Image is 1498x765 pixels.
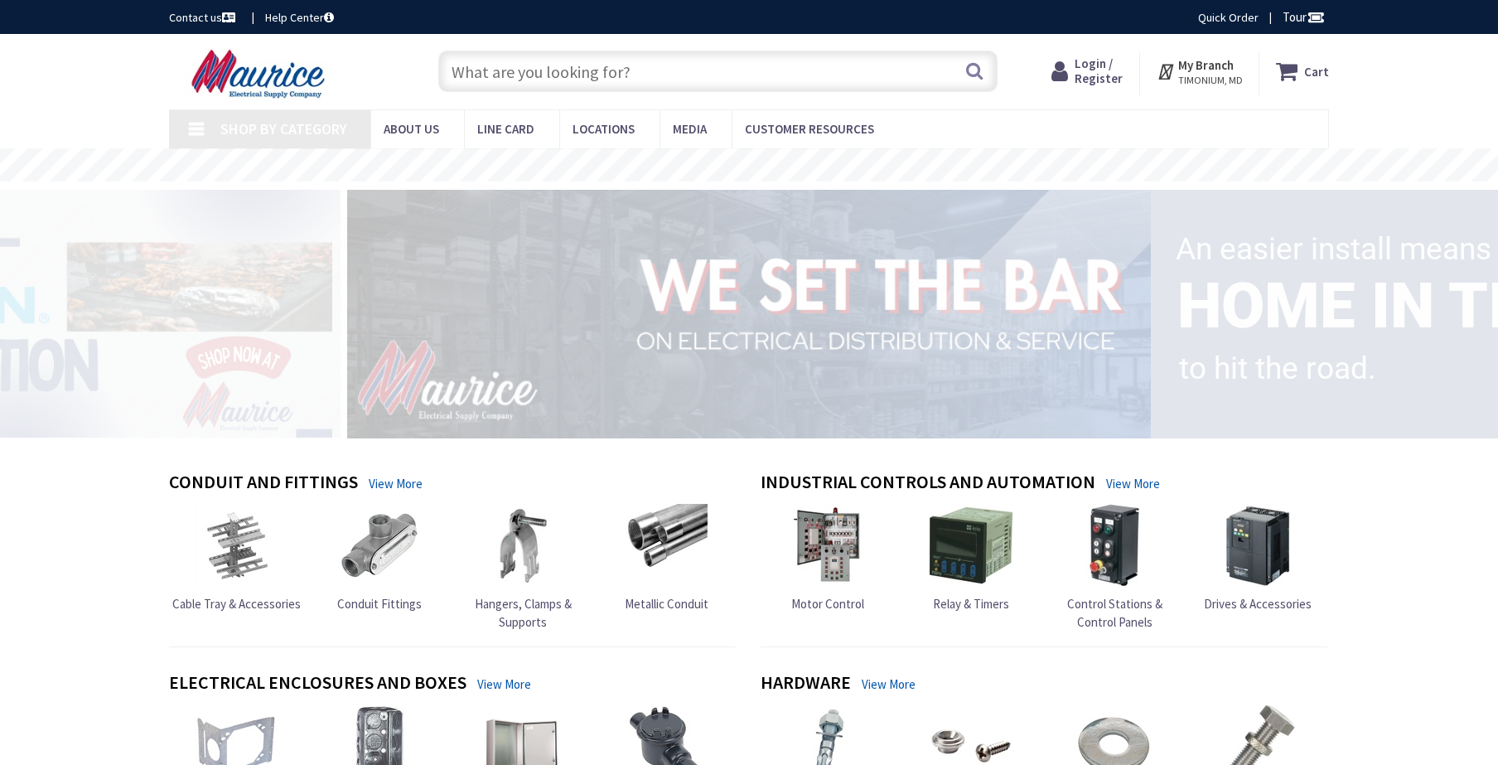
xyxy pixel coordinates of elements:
[1075,56,1123,86] span: Login / Register
[1283,9,1325,25] span: Tour
[862,675,916,693] a: View More
[169,672,466,696] h4: Electrical Enclosures and Boxes
[455,504,591,631] a: Hangers, Clamps & Supports Hangers, Clamps & Supports
[1051,56,1123,86] a: Login / Register
[265,9,334,26] a: Help Center
[625,596,708,612] span: Metallic Conduit
[786,504,869,612] a: Motor Control Motor Control
[1106,475,1160,492] a: View More
[1046,504,1182,631] a: Control Stations & Control Panels Control Stations & Control Panels
[169,472,358,496] h4: Conduit and Fittings
[369,475,423,492] a: View More
[477,675,531,693] a: View More
[1178,74,1243,87] span: TIMONIUM, MD
[791,596,864,612] span: Motor Control
[625,504,708,612] a: Metallic Conduit Metallic Conduit
[195,504,278,587] img: Cable Tray & Accessories
[1204,504,1312,612] a: Drives & Accessories Drives & Accessories
[573,121,635,137] span: Locations
[1204,596,1312,612] span: Drives & Accessories
[1198,9,1259,26] a: Quick Order
[1157,56,1243,86] div: My Branch TIMONIUM, MD
[625,504,708,587] img: Metallic Conduit
[327,185,1157,442] img: 1_1.png
[1216,504,1299,587] img: Drives & Accessories
[930,504,1012,612] a: Relay & Timers Relay & Timers
[1178,57,1234,73] strong: My Branch
[477,121,534,137] span: Line Card
[761,672,851,696] h4: Hardware
[930,504,1012,587] img: Relay & Timers
[169,9,239,26] a: Contact us
[1276,56,1329,86] a: Cart
[481,504,564,587] img: Hangers, Clamps & Supports
[384,121,439,137] span: About us
[220,119,347,138] span: Shop By Category
[1304,56,1329,86] strong: Cart
[761,472,1095,496] h4: Industrial Controls and Automation
[933,596,1009,612] span: Relay & Timers
[786,504,869,587] img: Motor Control
[598,157,901,175] rs-layer: Free Same Day Pickup at 15 Locations
[1073,504,1156,587] img: Control Stations & Control Panels
[337,596,422,612] span: Conduit Fittings
[338,504,421,587] img: Conduit Fittings
[1067,596,1162,629] span: Control Stations & Control Panels
[475,596,572,629] span: Hangers, Clamps & Supports
[172,504,301,612] a: Cable Tray & Accessories Cable Tray & Accessories
[1179,340,1376,398] rs-layer: to hit the road.
[438,51,998,92] input: What are you looking for?
[169,48,352,99] img: Maurice Electrical Supply Company
[673,121,707,137] span: Media
[745,121,874,137] span: Customer Resources
[172,596,301,612] span: Cable Tray & Accessories
[337,504,422,612] a: Conduit Fittings Conduit Fittings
